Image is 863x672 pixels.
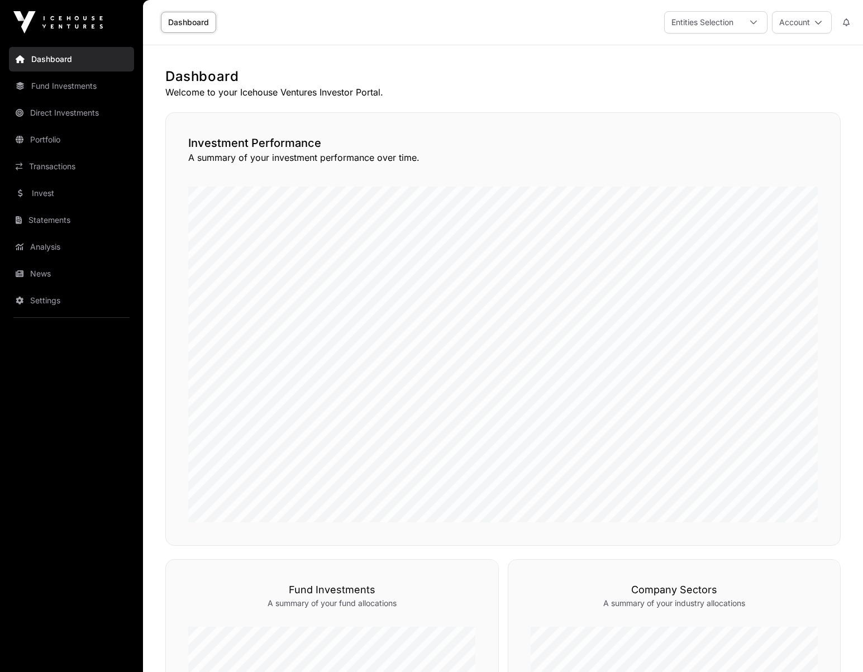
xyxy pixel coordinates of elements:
p: Welcome to your Icehouse Ventures Investor Portal. [165,85,841,99]
h3: Fund Investments [188,582,476,598]
a: Transactions [9,154,134,179]
a: Dashboard [161,12,216,33]
div: Entities Selection [665,12,740,33]
a: Statements [9,208,134,232]
a: Analysis [9,235,134,259]
button: Account [772,11,832,34]
h2: Investment Performance [188,135,818,151]
a: Fund Investments [9,74,134,98]
a: Direct Investments [9,101,134,125]
a: Portfolio [9,127,134,152]
img: Icehouse Ventures Logo [13,11,103,34]
p: A summary of your investment performance over time. [188,151,818,164]
a: Dashboard [9,47,134,72]
p: A summary of your industry allocations [531,598,818,609]
p: A summary of your fund allocations [188,598,476,609]
a: Settings [9,288,134,313]
h3: Company Sectors [531,582,818,598]
h1: Dashboard [165,68,841,85]
a: News [9,261,134,286]
a: Invest [9,181,134,206]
